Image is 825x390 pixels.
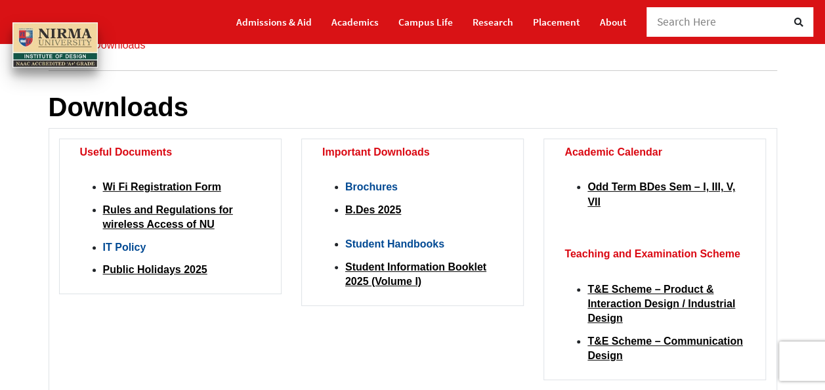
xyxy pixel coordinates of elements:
[322,146,503,158] h5: Important Downloads
[103,181,221,192] a: Wi Fi Registration Form
[345,238,444,249] strong: Student Handbooks
[564,146,745,158] h5: Academic Calendar
[473,11,513,33] a: Research
[103,264,207,275] a: Public Holidays 2025
[345,261,486,287] a: Student Information Booklet 2025 (Volume I)
[587,284,735,324] a: T&E Scheme – Product & Interaction Design / Industrial Design
[398,11,453,33] a: Campus Life
[533,11,580,33] a: Placement
[12,22,98,68] img: main_logo
[564,248,745,260] h5: Teaching and Examination Scheme
[345,204,401,215] a: B.Des 2025
[345,181,398,192] strong: Brochures
[103,204,233,230] a: Rules and Regulations for wireless Access of NU
[49,20,777,71] nav: breadcrumb
[657,14,717,29] span: Search Here
[587,181,735,207] a: Odd Term BDes Sem – I, III, V, VII
[103,242,146,253] a: IT Policy
[80,146,261,158] h5: Useful Documents
[600,11,627,33] a: About
[331,11,379,33] a: Academics
[236,11,312,33] a: Admissions & Aid
[93,39,145,51] span: Downloads
[49,91,777,123] h1: Downloads
[587,336,743,361] a: T&E Scheme – Communication Design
